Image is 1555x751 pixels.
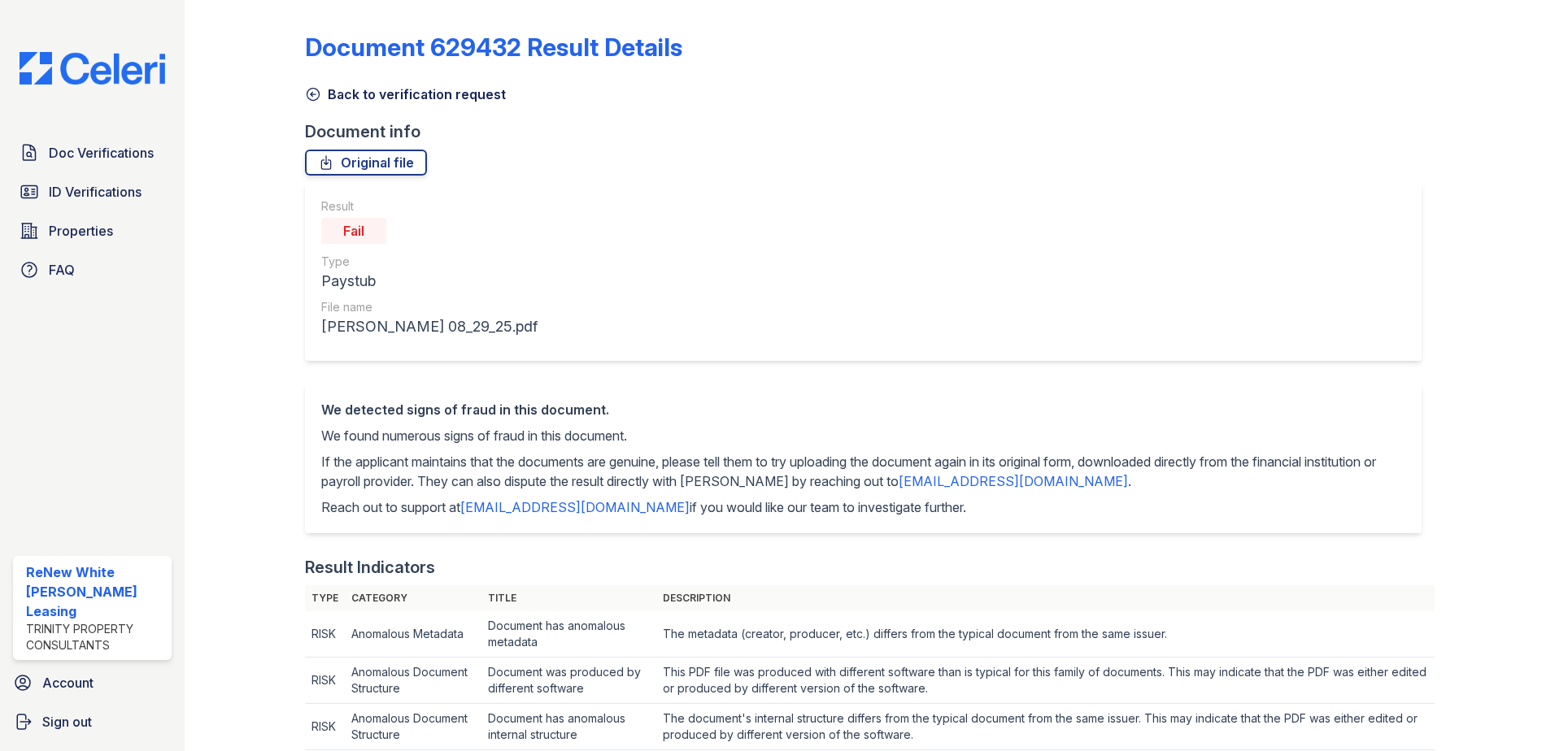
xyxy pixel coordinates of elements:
div: Fail [321,218,386,244]
th: Title [481,585,656,611]
a: ID Verifications [13,176,172,208]
th: Category [345,585,481,611]
div: We detected signs of fraud in this document. [321,400,1405,419]
span: Doc Verifications [49,143,154,163]
span: Sign out [42,712,92,731]
p: We found numerous signs of fraud in this document. [321,426,1405,445]
div: Paystub [321,270,538,293]
span: Properties [49,221,113,241]
span: ID Verifications [49,182,142,202]
div: Result Indicators [305,556,435,579]
th: Description [656,585,1435,611]
td: RISK [305,658,345,704]
div: Trinity Property Consultants [26,621,165,653]
a: Back to verification request [305,85,506,104]
div: ReNew White [PERSON_NAME] Leasing [26,562,165,621]
div: Document info [305,120,1435,143]
span: . [1128,473,1131,489]
div: File name [321,299,538,315]
td: Anomalous Document Structure [345,704,481,750]
a: Document 629432 Result Details [305,33,682,62]
td: Document has anomalous internal structure [481,704,656,750]
td: The metadata (creator, producer, etc.) differs from the typical document from the same issuer. [656,611,1435,658]
td: RISK [305,704,345,750]
p: If the applicant maintains that the documents are genuine, please tell them to try uploading the ... [321,452,1405,491]
span: FAQ [49,260,75,280]
td: Document has anomalous metadata [481,611,656,658]
a: Account [7,666,178,699]
td: Anomalous Metadata [345,611,481,658]
td: This PDF file was produced with different software than is typical for this family of documents. ... [656,658,1435,704]
div: [PERSON_NAME] 08_29_25.pdf [321,315,538,338]
a: Properties [13,215,172,247]
a: FAQ [13,254,172,286]
a: Original file [305,150,427,176]
div: Type [321,254,538,270]
td: Document was produced by different software [481,658,656,704]
a: Sign out [7,705,178,738]
span: Account [42,673,94,692]
td: RISK [305,611,345,658]
p: Reach out to support at if you would like our team to investigate further. [321,497,1405,517]
th: Type [305,585,345,611]
a: [EMAIL_ADDRESS][DOMAIN_NAME] [899,473,1128,489]
td: The document's internal structure differs from the typical document from the same issuer. This ma... [656,704,1435,750]
div: Result [321,198,538,215]
td: Anomalous Document Structure [345,658,481,704]
a: Doc Verifications [13,137,172,169]
a: [EMAIL_ADDRESS][DOMAIN_NAME] [460,499,690,515]
img: CE_Logo_Blue-a8612792a0a2168367f1c8372b55b34899dd931a85d93a1a3d3e32e68fde9ad4.png [7,52,178,85]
